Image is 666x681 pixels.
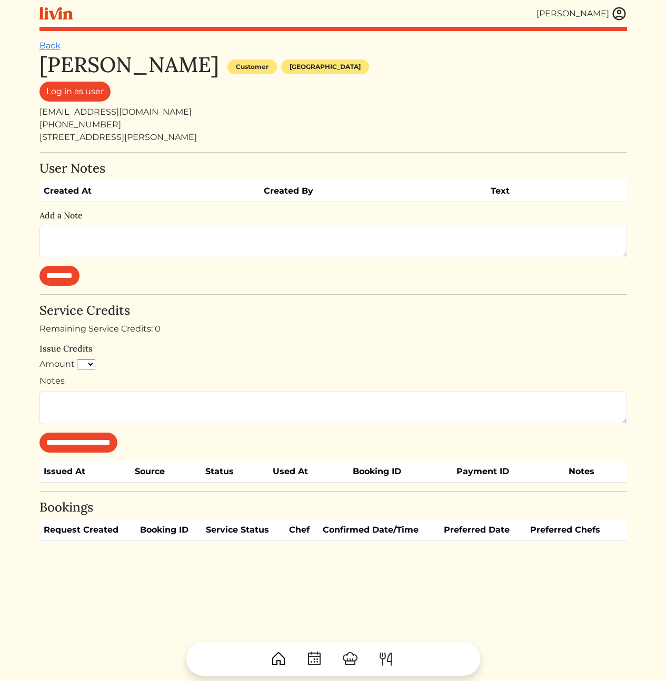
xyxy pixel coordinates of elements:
h4: User Notes [39,161,627,176]
th: Service Status [202,519,285,541]
div: [EMAIL_ADDRESS][DOMAIN_NAME] [39,106,627,118]
th: Notes [564,461,627,483]
h6: Issue Credits [39,344,627,354]
div: [GEOGRAPHIC_DATA] [281,59,369,74]
img: livin-logo-a0d97d1a881af30f6274990eb6222085a2533c92bbd1e4f22c21b4f0d0e3210c.svg [39,7,73,20]
img: CalendarDots-5bcf9d9080389f2a281d69619e1c85352834be518fbc73d9501aef674afc0d57.svg [306,650,323,667]
a: Back [39,41,61,51]
img: ForkKnife-55491504ffdb50bab0c1e09e7649658475375261d09fd45db06cec23bce548bf.svg [377,650,394,667]
label: Amount [39,358,75,370]
a: Log in as user [39,82,111,102]
th: Booking ID [136,519,202,541]
th: Text [486,181,594,202]
div: Remaining Service Credits: 0 [39,323,627,335]
div: [PHONE_NUMBER] [39,118,627,131]
th: Issued At [39,461,131,483]
img: user_account-e6e16d2ec92f44fc35f99ef0dc9cddf60790bfa021a6ecb1c896eb5d2907b31c.svg [611,6,627,22]
th: Confirmed Date/Time [319,519,440,541]
th: Payment ID [452,461,564,483]
th: Booking ID [349,461,453,483]
div: [STREET_ADDRESS][PERSON_NAME] [39,131,627,144]
div: Customer [227,59,277,74]
th: Source [131,461,201,483]
th: Request Created [39,519,136,541]
th: Preferred Chefs [526,519,617,541]
th: Created At [39,181,260,202]
label: Notes [39,375,65,387]
img: House-9bf13187bcbb5817f509fe5e7408150f90897510c4275e13d0d5fca38e0b5951.svg [270,650,287,667]
th: Status [201,461,269,483]
div: [PERSON_NAME] [536,7,609,20]
th: Created By [260,181,486,202]
h1: [PERSON_NAME] [39,52,219,77]
th: Used At [269,461,349,483]
th: Chef [285,519,319,541]
h4: Bookings [39,500,627,515]
h4: Service Credits [39,303,627,318]
img: ChefHat-a374fb509e4f37eb0702ca99f5f64f3b6956810f32a249b33092029f8484b388.svg [342,650,359,667]
h6: Add a Note [39,211,627,221]
th: Preferred Date [440,519,526,541]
